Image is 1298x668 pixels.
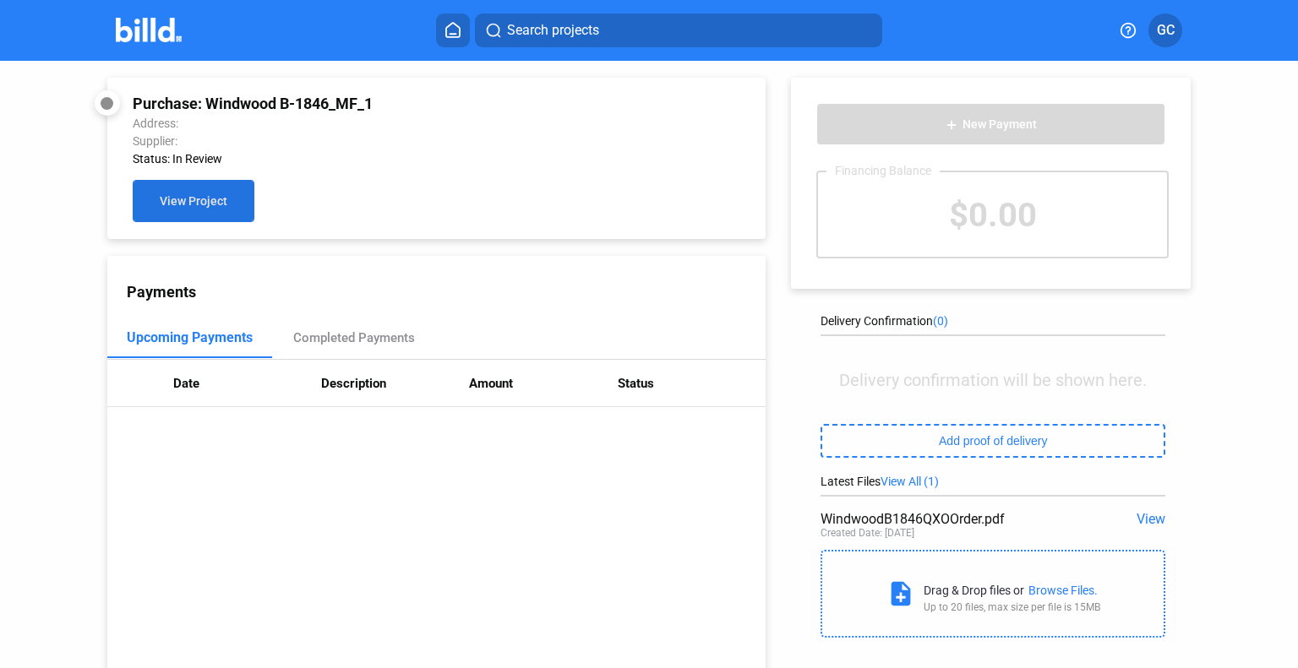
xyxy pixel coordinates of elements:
[116,18,183,42] img: Billd Company Logo
[293,330,415,345] div: Completed Payments
[127,329,253,345] div: Upcoming Payments
[821,424,1165,458] button: Add proof of delivery
[818,172,1167,257] div: $0.00
[469,360,617,407] th: Amount
[886,579,915,608] mat-icon: note_add
[939,434,1047,448] span: Add proof of delivery
[160,195,227,209] span: View Project
[133,152,619,166] div: Status: In Review
[133,117,619,130] div: Address:
[881,475,939,488] span: View All (1)
[945,118,958,132] mat-icon: add
[821,370,1165,390] div: Delivery confirmation will be shown here.
[507,20,599,41] span: Search projects
[933,314,948,328] span: (0)
[173,360,321,407] th: Date
[821,314,1165,328] div: Delivery Confirmation
[816,103,1165,145] button: New Payment
[924,601,1100,613] div: Up to 20 files, max size per file is 15MB
[127,283,766,301] div: Payments
[1028,584,1098,597] div: Browse Files.
[133,95,619,112] div: Purchase: Windwood B-1846_MF_1
[1137,511,1165,527] span: View
[821,475,1165,488] div: Latest Files
[821,527,914,539] div: Created Date: [DATE]
[821,511,1096,527] div: WindwoodB1846QXOOrder.pdf
[924,584,1024,597] div: Drag & Drop files or
[618,360,766,407] th: Status
[133,180,254,222] button: View Project
[826,164,940,177] div: Financing Balance
[133,134,619,148] div: Supplier:
[963,118,1037,132] span: New Payment
[1148,14,1182,47] button: GC
[1157,20,1175,41] span: GC
[321,360,469,407] th: Description
[475,14,882,47] button: Search projects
